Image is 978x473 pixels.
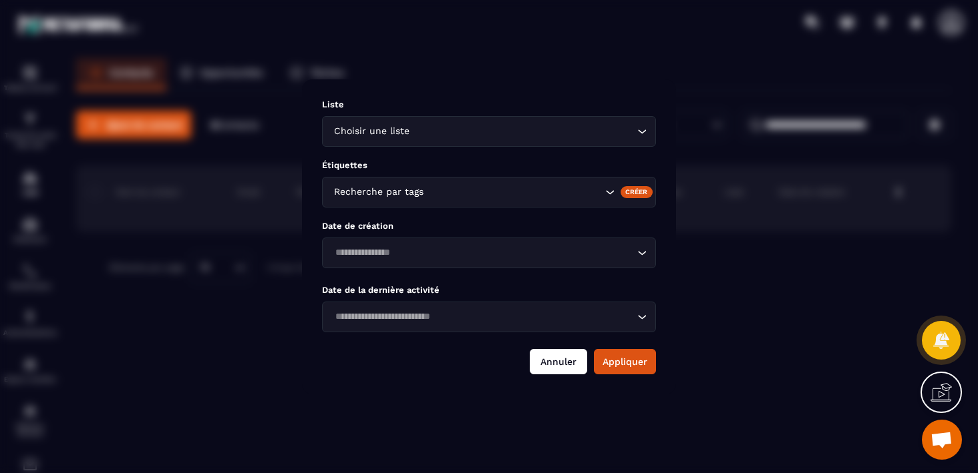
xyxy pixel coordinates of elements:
[322,302,656,332] div: Search for option
[322,160,656,170] p: Étiquettes
[922,420,962,460] div: Ouvrir le chat
[322,285,656,295] p: Date de la dernière activité
[331,185,426,199] span: Recherche par tags
[331,310,634,324] input: Search for option
[331,124,412,139] span: Choisir une liste
[322,99,656,109] p: Liste
[322,221,656,231] p: Date de création
[412,124,634,139] input: Search for option
[594,349,656,374] button: Appliquer
[621,185,653,197] div: Créer
[322,116,656,147] div: Search for option
[426,185,602,199] input: Search for option
[331,246,634,260] input: Search for option
[322,238,656,268] div: Search for option
[530,349,587,374] button: Annuler
[322,177,656,207] div: Search for option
